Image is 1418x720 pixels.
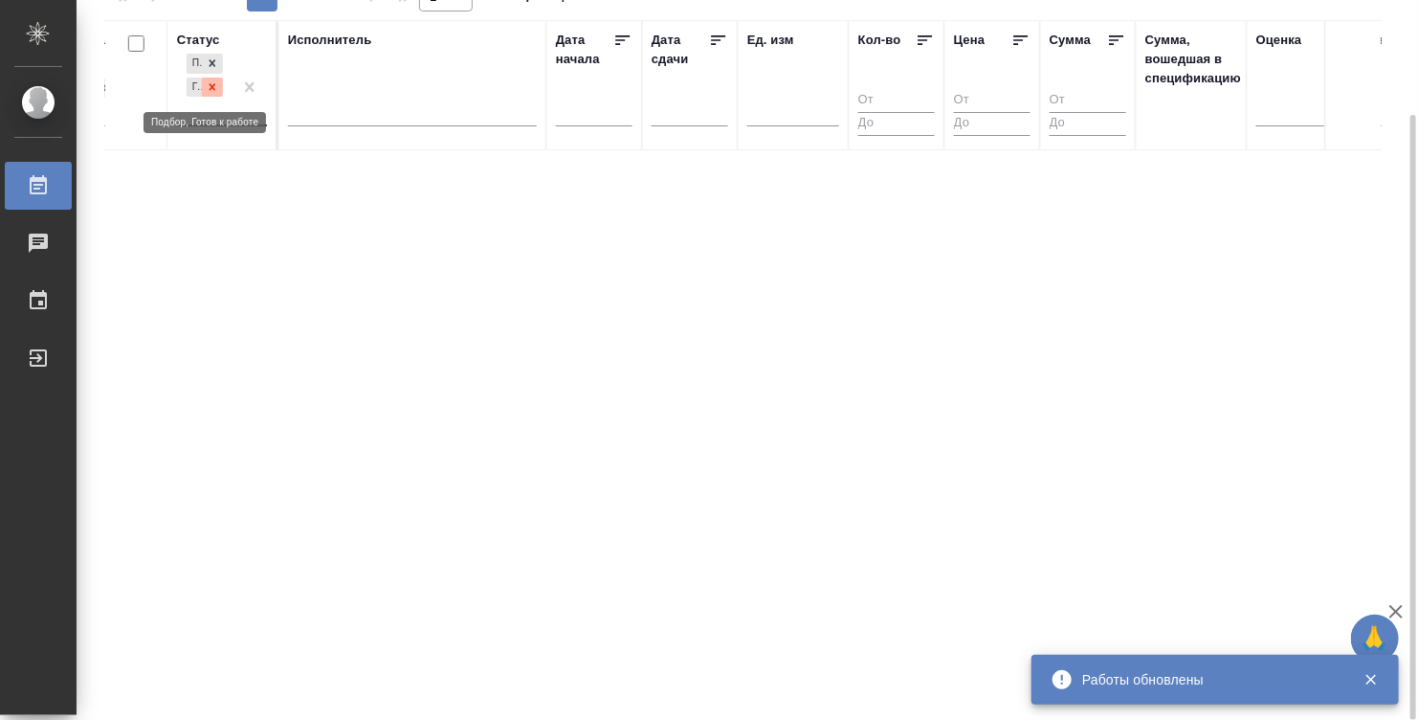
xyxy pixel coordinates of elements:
[288,31,372,50] div: Исполнитель
[177,31,220,50] div: Статус
[858,88,935,112] input: От
[185,52,225,76] div: Подбор, Готов к работе
[1256,31,1302,50] div: Оценка
[747,31,794,50] div: Ед. изм
[1351,671,1390,688] button: Закрыть
[954,31,986,50] div: Цена
[1050,31,1091,50] div: Сумма
[858,31,901,50] div: Кол-во
[187,78,202,98] div: Готов к работе
[858,112,935,136] input: До
[187,54,202,74] div: Подбор
[1145,31,1241,88] div: Сумма, вошедшая в спецификацию
[556,31,613,69] div: Дата начала
[954,88,1030,112] input: От
[1050,88,1126,112] input: От
[652,31,709,69] div: Дата сдачи
[1082,670,1335,689] div: Работы обновлены
[1050,112,1126,136] input: До
[954,112,1030,136] input: До
[1351,615,1399,663] button: 🙏
[1359,619,1391,659] span: 🙏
